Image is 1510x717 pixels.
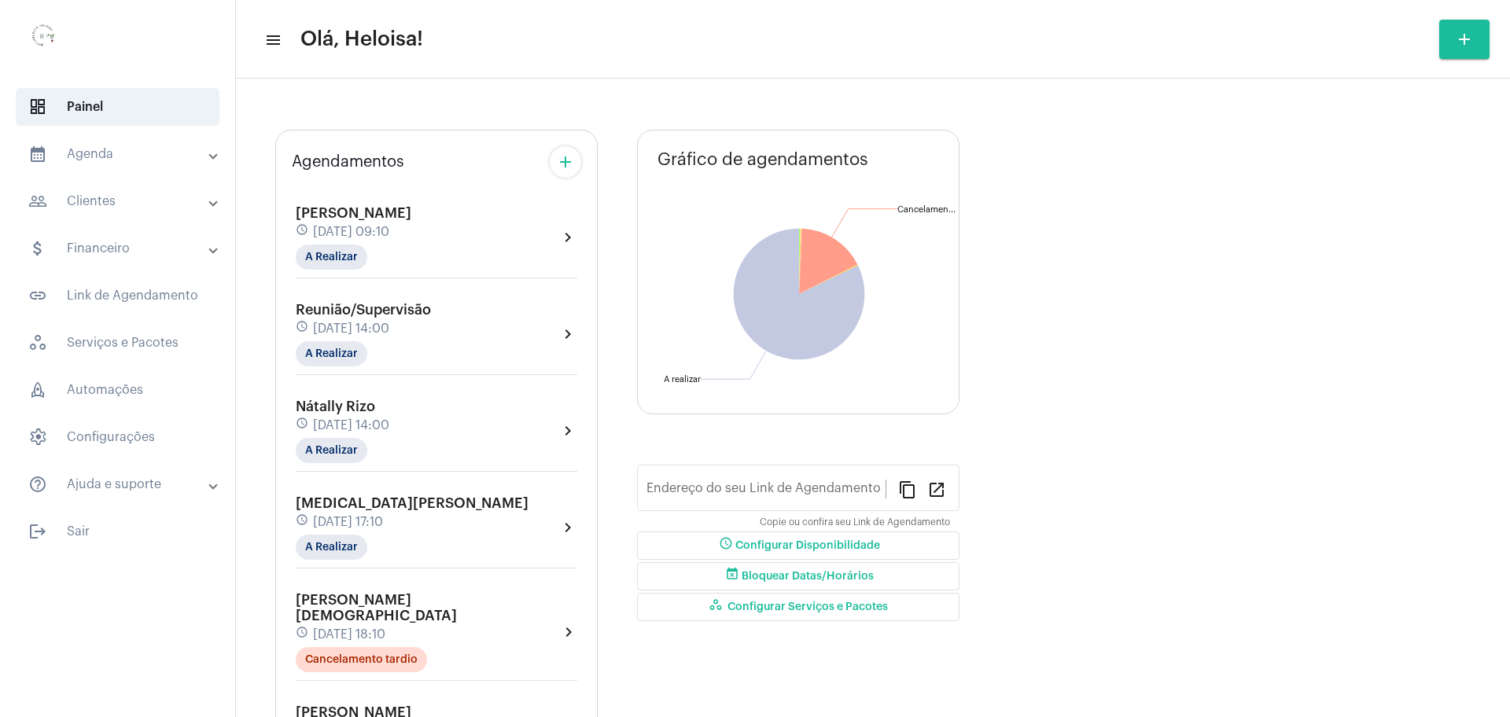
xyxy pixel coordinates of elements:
[13,8,75,71] img: 0d939d3e-dcd2-0964-4adc-7f8e0d1a206f.png
[1455,30,1474,49] mat-icon: add
[723,571,874,582] span: Bloquear Datas/Horários
[28,475,47,494] mat-icon: sidenav icon
[16,88,219,126] span: Painel
[558,518,577,537] mat-icon: chevron_right
[646,484,886,498] input: Link
[264,31,280,50] mat-icon: sidenav icon
[28,192,210,211] mat-panel-title: Clientes
[558,421,577,440] mat-icon: chevron_right
[296,399,375,414] span: Nátally Rizo
[16,324,219,362] span: Serviços e Pacotes
[313,322,389,336] span: [DATE] 14:00
[28,286,47,305] mat-icon: sidenav icon
[313,418,389,432] span: [DATE] 14:00
[296,535,367,560] mat-chip: A Realizar
[28,333,47,352] span: sidenav icon
[637,531,959,560] button: Configurar Disponibilidade
[28,381,47,399] span: sidenav icon
[657,150,868,169] span: Gráfico de agendamentos
[28,239,47,258] mat-icon: sidenav icon
[664,375,701,384] text: A realizar
[28,475,210,494] mat-panel-title: Ajuda e suporte
[296,513,310,531] mat-icon: schedule
[296,245,367,270] mat-chip: A Realizar
[296,438,367,463] mat-chip: A Realizar
[897,205,956,214] text: Cancelamen...
[716,536,735,555] mat-icon: schedule
[723,567,742,586] mat-icon: event_busy
[296,320,310,337] mat-icon: schedule
[28,428,47,447] span: sidenav icon
[709,601,888,612] span: Configurar Serviços e Pacotes
[9,465,235,503] mat-expansion-panel-header: sidenav iconAjuda e suporte
[313,515,383,529] span: [DATE] 17:10
[716,540,880,551] span: Configurar Disponibilidade
[296,496,528,510] span: [MEDICAL_DATA][PERSON_NAME]
[9,230,235,267] mat-expansion-panel-header: sidenav iconFinanceiro
[296,223,310,241] mat-icon: schedule
[292,153,404,171] span: Agendamentos
[637,562,959,590] button: Bloquear Datas/Horários
[558,228,577,247] mat-icon: chevron_right
[9,135,235,173] mat-expansion-panel-header: sidenav iconAgenda
[300,27,423,52] span: Olá, Heloisa!
[16,277,219,314] span: Link de Agendamento
[16,513,219,550] span: Sair
[9,182,235,220] mat-expansion-panel-header: sidenav iconClientes
[556,153,575,171] mat-icon: add
[28,192,47,211] mat-icon: sidenav icon
[760,517,950,528] mat-hint: Copie ou confira seu Link de Agendamento
[16,371,219,409] span: Automações
[709,597,727,616] mat-icon: workspaces_outlined
[28,145,210,164] mat-panel-title: Agenda
[296,626,310,643] mat-icon: schedule
[313,225,389,239] span: [DATE] 09:10
[28,522,47,541] mat-icon: sidenav icon
[637,593,959,621] button: Configurar Serviços e Pacotes
[16,418,219,456] span: Configurações
[898,480,917,498] mat-icon: content_copy
[296,417,310,434] mat-icon: schedule
[313,627,385,642] span: [DATE] 18:10
[28,145,47,164] mat-icon: sidenav icon
[296,303,431,317] span: Reunião/Supervisão
[296,593,457,623] span: [PERSON_NAME][DEMOGRAPHIC_DATA]
[28,239,210,258] mat-panel-title: Financeiro
[927,480,946,498] mat-icon: open_in_new
[296,206,411,220] span: [PERSON_NAME]
[558,325,577,344] mat-icon: chevron_right
[296,341,367,366] mat-chip: A Realizar
[28,97,47,116] span: sidenav icon
[559,623,577,642] mat-icon: chevron_right
[296,647,427,672] mat-chip: Cancelamento tardio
